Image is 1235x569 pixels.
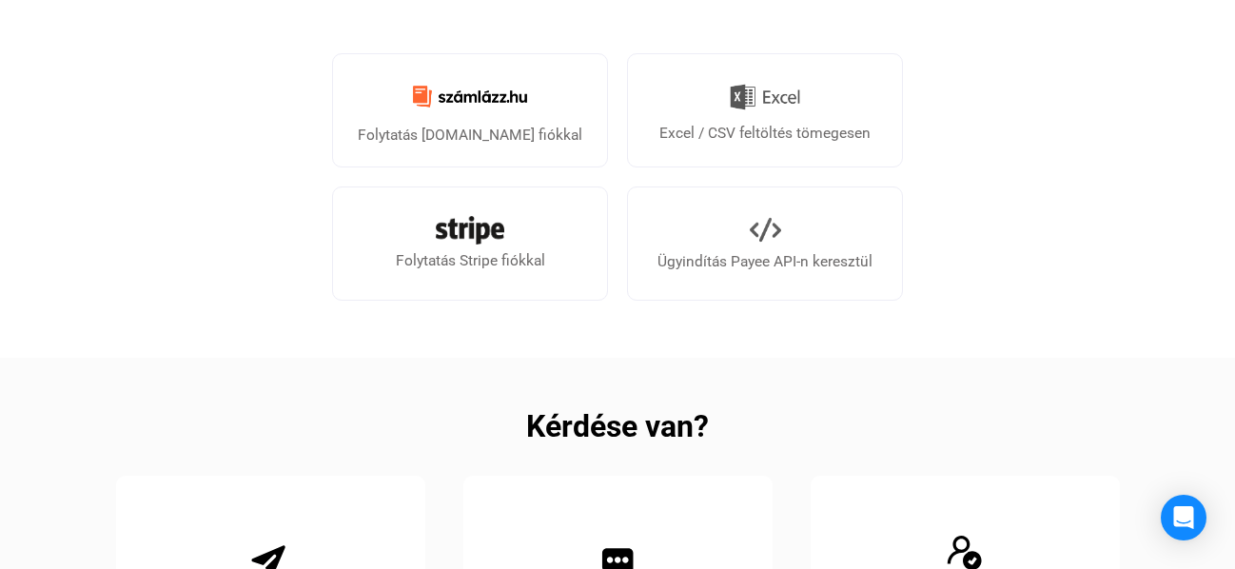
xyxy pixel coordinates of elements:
a: Folytatás [DOMAIN_NAME] fiókkal [332,53,608,167]
img: API [750,214,781,245]
div: Open Intercom Messenger [1161,495,1206,540]
a: Folytatás Stripe fiókkal [332,186,608,301]
a: Ügyindítás Payee API-n keresztül [627,186,903,301]
h2: Kérdése van? [526,415,709,438]
a: Excel / CSV feltöltés tömegesen [627,53,903,167]
div: Ügyindítás Payee API-n keresztül [657,250,872,273]
img: Excel [730,77,800,117]
div: Folytatás Stripe fiókkal [396,249,545,272]
img: Számlázz.hu [402,74,539,119]
img: Stripe [436,216,504,245]
div: Excel / CSV feltöltés tömegesen [659,122,871,145]
div: Folytatás [DOMAIN_NAME] fiókkal [358,124,582,147]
